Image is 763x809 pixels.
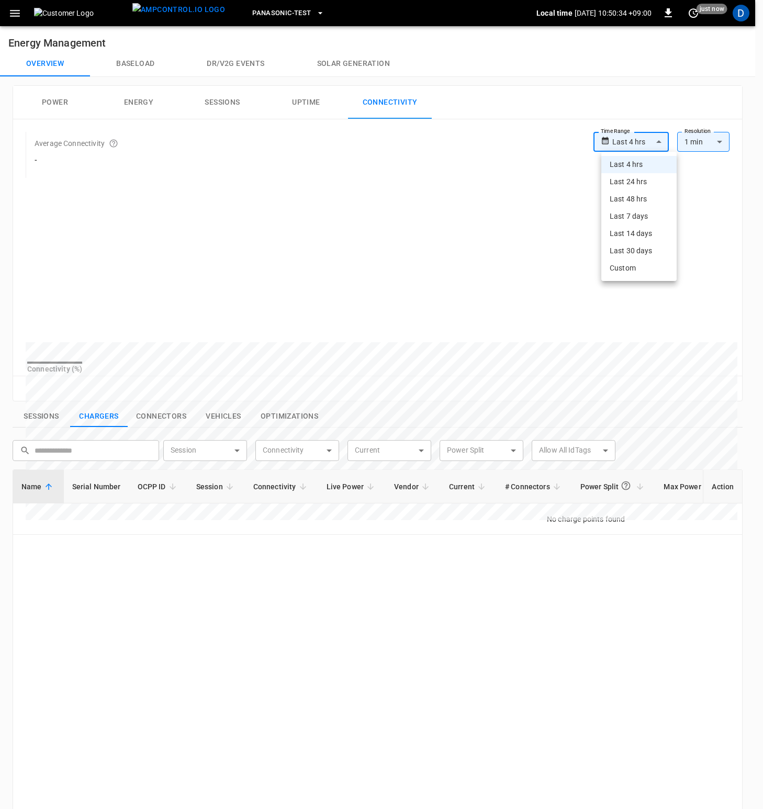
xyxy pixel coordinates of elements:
[601,242,677,260] li: Last 30 days
[601,260,677,277] li: Custom
[601,225,677,242] li: Last 14 days
[601,190,677,208] li: Last 48 hrs
[601,173,677,190] li: Last 24 hrs
[601,208,677,225] li: Last 7 days
[601,156,677,173] li: Last 4 hrs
